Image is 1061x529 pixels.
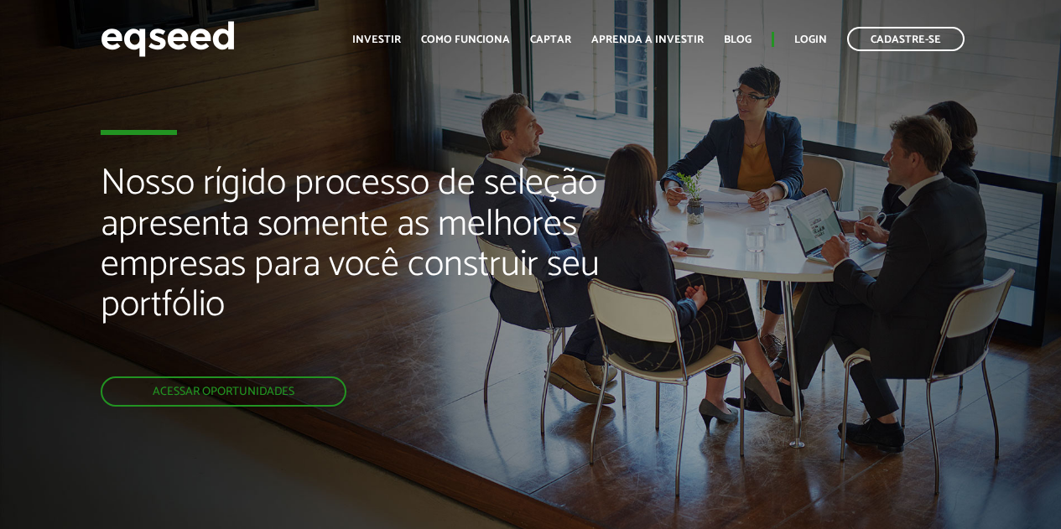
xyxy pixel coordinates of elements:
a: Cadastre-se [847,27,965,51]
a: Acessar oportunidades [101,376,346,407]
img: EqSeed [101,17,235,61]
a: Investir [352,34,401,45]
a: Blog [724,34,752,45]
a: Login [794,34,827,45]
a: Captar [530,34,571,45]
a: Como funciona [421,34,510,45]
a: Aprenda a investir [591,34,704,45]
h2: Nosso rígido processo de seleção apresenta somente as melhores empresas para você construir seu p... [101,163,606,376]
